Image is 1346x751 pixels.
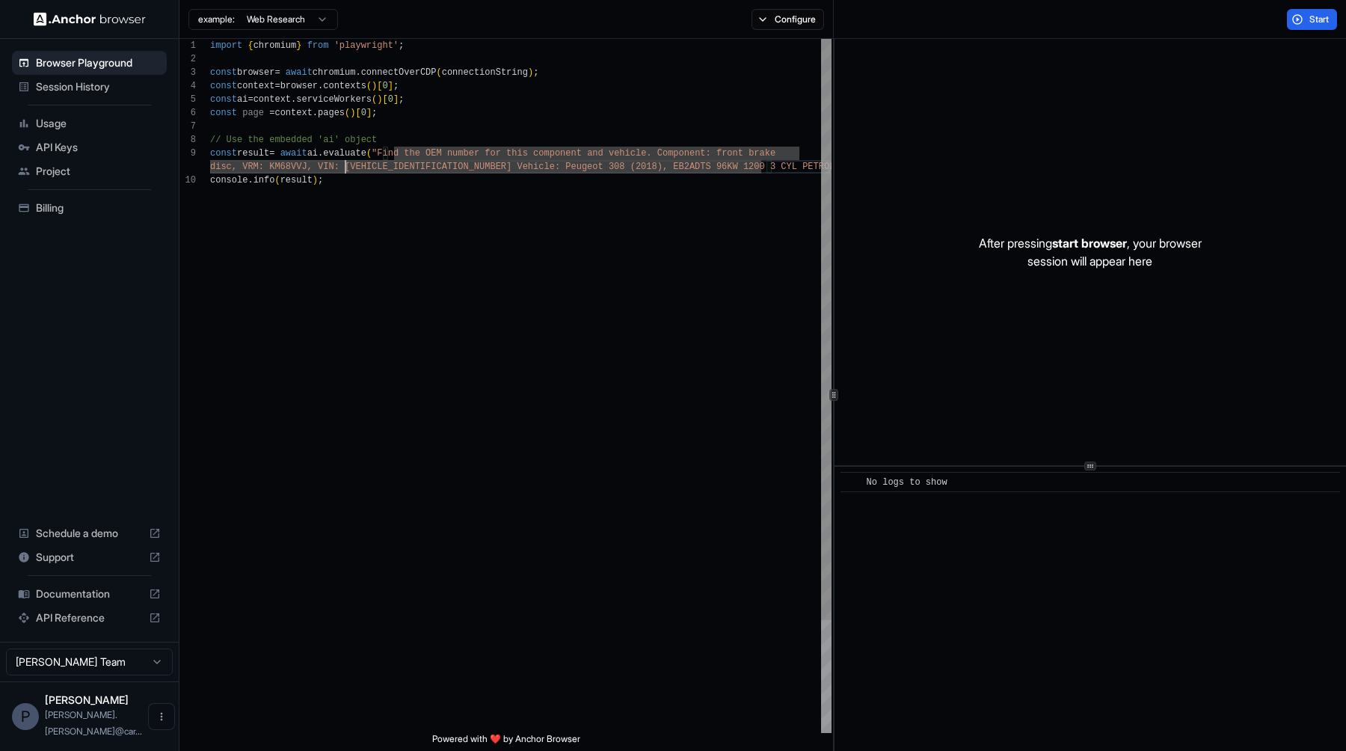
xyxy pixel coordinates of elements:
button: Open menu [148,703,175,730]
div: Support [12,545,167,569]
div: Schedule a demo [12,521,167,545]
span: pete.roome@carpata.com [45,709,142,737]
div: API Keys [12,135,167,159]
span: Start [1309,13,1330,25]
span: Session History [36,79,161,94]
img: Anchor Logo [34,12,146,26]
span: Schedule a demo [36,526,143,541]
span: Project [36,164,161,179]
div: API Reference [12,606,167,630]
span: Usage [36,116,161,131]
button: Configure [752,9,824,30]
div: Usage [12,111,167,135]
span: Support [36,550,143,565]
span: Browser Playground [36,55,161,70]
span: API Reference [36,610,143,625]
button: Start [1287,9,1337,30]
span: example: [198,13,235,25]
span: Documentation [36,586,143,601]
div: Session History [12,75,167,99]
div: Documentation [12,582,167,606]
span: Peter Roome [45,693,129,706]
span: Billing [36,200,161,215]
div: Project [12,159,167,183]
span: API Keys [36,140,161,155]
div: Billing [12,196,167,220]
div: P [12,703,39,730]
div: Browser Playground [12,51,167,75]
